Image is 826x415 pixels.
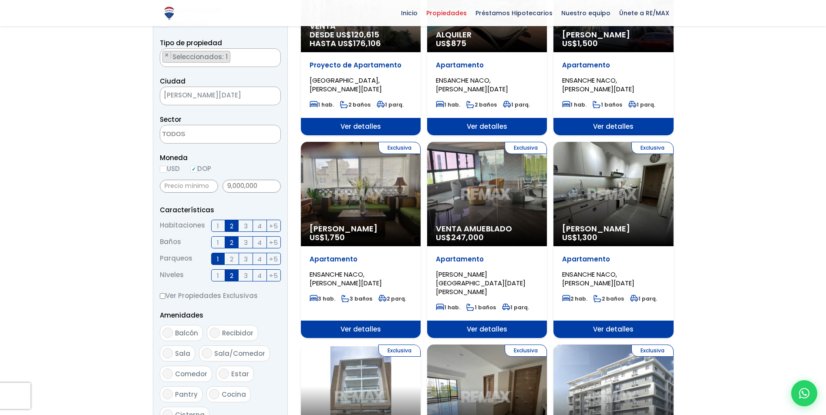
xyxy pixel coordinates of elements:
[427,118,547,135] span: Ver detalles
[162,348,173,358] input: Sala
[230,254,233,264] span: 2
[160,125,245,144] textarea: Search
[231,369,249,378] span: Estar
[427,321,547,338] span: Ver detalles
[310,270,382,288] span: ENSANCHE NACO, [PERSON_NAME][DATE]
[310,101,334,108] span: 1 hab.
[436,61,538,70] p: Apartamento
[553,321,673,338] span: Ver detalles
[160,152,281,163] span: Moneda
[162,51,230,63] li: APARTAMENTO
[310,255,412,264] p: Apartamento
[353,38,381,49] span: 176,106
[310,30,412,48] span: DESDE US$
[325,232,345,243] span: 1,750
[223,180,281,193] input: Precio máximo
[222,390,246,399] span: Cocina
[378,345,421,357] span: Exclusiva
[160,220,205,232] span: Habitaciones
[436,270,526,296] span: [PERSON_NAME][GEOGRAPHIC_DATA][DATE][PERSON_NAME]
[257,270,262,281] span: 4
[190,163,211,174] label: DOP
[175,328,198,338] span: Balcón
[160,77,185,86] span: Ciudad
[269,237,278,248] span: +5
[160,115,182,124] span: Sector
[162,368,173,379] input: Comedor
[577,38,598,49] span: 1,500
[244,237,248,248] span: 3
[427,142,547,338] a: Exclusiva Venta Amueblado US$247,000 Apartamento [PERSON_NAME][GEOGRAPHIC_DATA][DATE][PERSON_NAME...
[310,61,412,70] p: Proyecto de Apartamento
[202,348,212,358] input: Sala/Comedor
[244,221,248,231] span: 3
[160,38,222,47] span: Tipo de propiedad
[269,221,278,231] span: +5
[628,101,655,108] span: 1 parq.
[230,237,233,248] span: 2
[436,101,460,108] span: 1 hab.
[340,101,371,108] span: 2 baños
[562,38,598,49] span: US$
[631,345,674,357] span: Exclusiva
[230,221,233,231] span: 2
[271,51,276,59] span: ×
[160,163,180,174] label: USD
[436,232,484,243] span: US$
[436,38,466,49] span: US$
[593,101,622,108] span: 1 baños
[310,295,335,302] span: 3 hab.
[230,270,233,281] span: 2
[436,30,538,39] span: Alquiler
[217,270,219,281] span: 1
[562,101,587,108] span: 1 hab.
[615,7,674,20] span: Únete a RE/MAX
[557,7,615,20] span: Nuestro equipo
[562,76,634,94] span: ENSANCHE NACO, [PERSON_NAME][DATE]
[160,236,181,248] span: Baños
[505,345,547,357] span: Exclusiva
[160,204,281,215] p: Características
[162,328,173,338] input: Balcón
[162,6,177,21] img: Logo de REMAX
[267,92,272,100] span: ×
[422,7,471,20] span: Propiedades
[553,118,673,135] span: Ver detalles
[310,76,382,94] span: [GEOGRAPHIC_DATA], [PERSON_NAME][DATE]
[160,89,259,101] span: SANTO DOMINGO DE GUZMÁN
[310,22,412,30] span: Venta
[562,232,597,243] span: US$
[562,224,664,233] span: [PERSON_NAME]
[378,142,421,154] span: Exclusiva
[175,390,198,399] span: Pantry
[217,221,219,231] span: 1
[562,30,664,39] span: [PERSON_NAME]
[397,7,422,20] span: Inicio
[310,232,345,243] span: US$
[160,166,167,173] input: USD
[244,270,248,281] span: 3
[451,232,484,243] span: 247,000
[310,224,412,233] span: [PERSON_NAME]
[577,232,597,243] span: 1,300
[217,237,219,248] span: 1
[160,49,165,67] textarea: Search
[466,304,496,311] span: 1 baños
[219,368,229,379] input: Estar
[301,321,421,338] span: Ver detalles
[562,270,634,288] span: ENSANCHE NACO, [PERSON_NAME][DATE]
[351,29,379,40] span: 120,615
[209,328,220,338] input: Recibidor
[271,51,276,60] button: Remove all items
[502,304,529,311] span: 1 parq.
[160,290,281,301] label: Ver Propiedades Exclusivas
[436,76,508,94] span: ENSANCHE NACO, [PERSON_NAME][DATE]
[160,310,281,321] p: Amenidades
[160,180,218,193] input: Precio mínimo
[209,389,219,399] input: Cocina
[562,255,664,264] p: Apartamento
[436,224,538,233] span: Venta Amueblado
[269,254,278,264] span: +5
[160,269,184,281] span: Niveles
[244,254,248,264] span: 3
